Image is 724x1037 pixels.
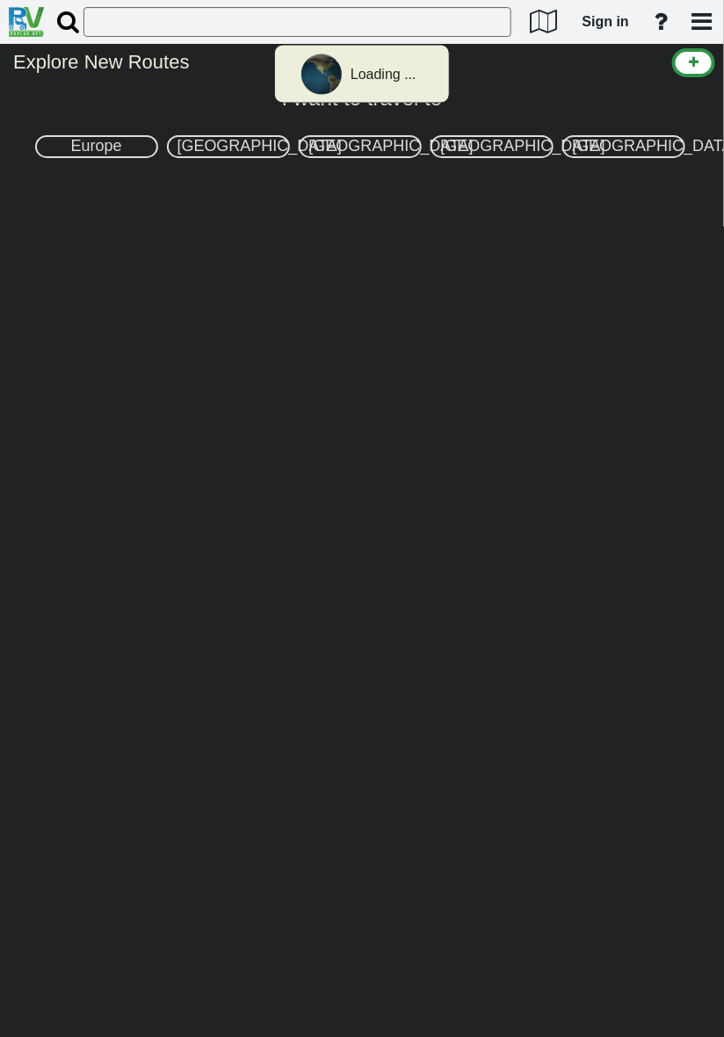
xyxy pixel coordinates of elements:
h3: Explore New Routes [13,52,668,73]
div: [GEOGRAPHIC_DATA] [299,135,422,158]
span: [GEOGRAPHIC_DATA] [177,137,342,155]
div: Europe [35,135,158,158]
span: [GEOGRAPHIC_DATA] [309,137,474,155]
a: Sign in [575,4,637,40]
span: [GEOGRAPHIC_DATA] [441,137,605,155]
img: RvPlanetLogo.png [9,7,44,37]
span: Europe [70,137,121,155]
div: [GEOGRAPHIC_DATA] [167,135,290,158]
span: Sign in [583,14,629,29]
div: Loading ... [351,65,416,85]
div: [GEOGRAPHIC_DATA] [431,135,554,158]
div: [GEOGRAPHIC_DATA] [562,135,685,158]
